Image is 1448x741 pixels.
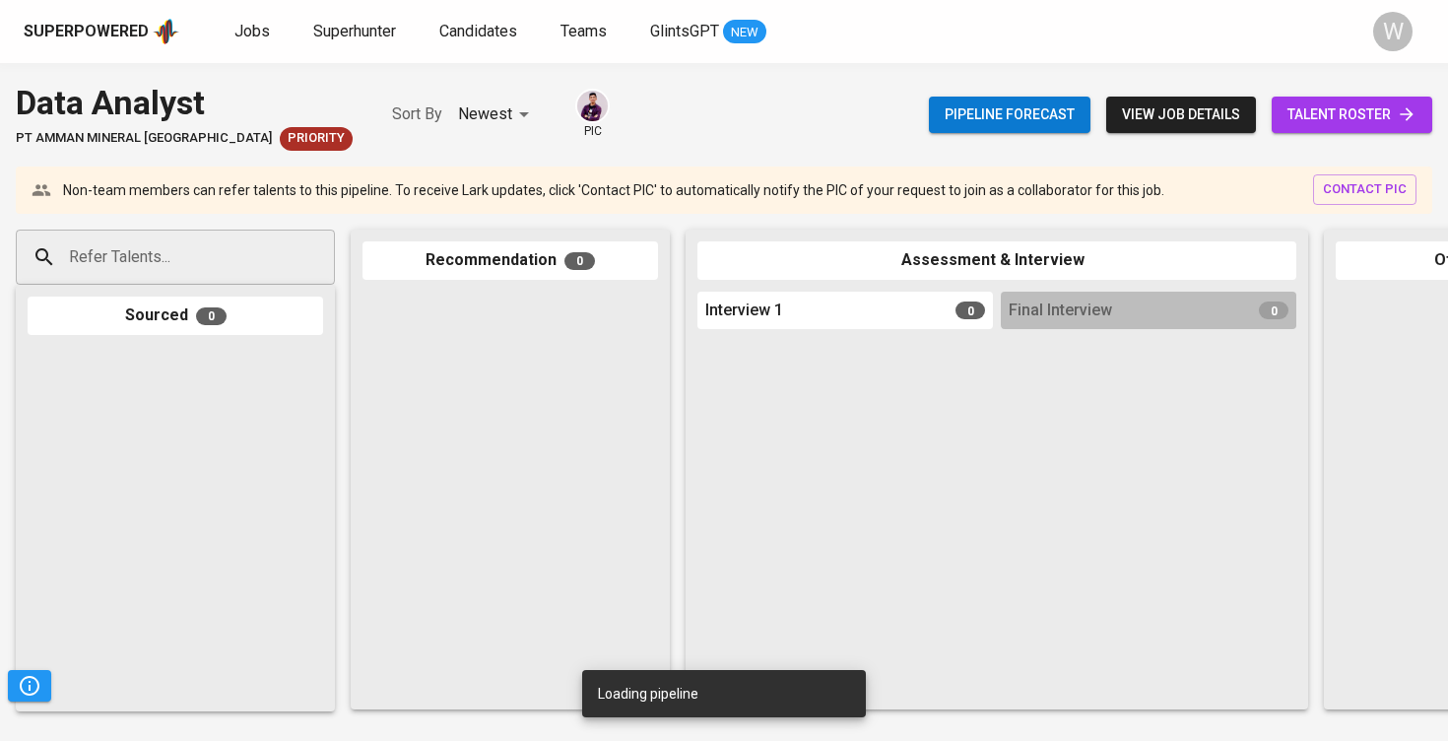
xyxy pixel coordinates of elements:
[392,102,442,126] p: Sort By
[313,20,400,44] a: Superhunter
[439,20,521,44] a: Candidates
[929,97,1090,133] button: Pipeline forecast
[313,22,396,40] span: Superhunter
[705,300,783,322] span: Interview 1
[280,127,353,151] div: New Job received from Demand Team
[234,20,274,44] a: Jobs
[1106,97,1256,133] button: view job details
[28,297,323,335] div: Sourced
[324,255,328,259] button: Open
[24,17,179,46] a: Superpoweredapp logo
[560,22,607,40] span: Teams
[1259,302,1288,319] span: 0
[24,21,149,43] div: Superpowered
[723,23,766,42] span: NEW
[560,20,611,44] a: Teams
[1287,102,1416,127] span: talent roster
[8,670,51,702] button: Pipeline Triggers
[1323,178,1407,201] span: contact pic
[564,252,595,270] span: 0
[650,20,766,44] a: GlintsGPT NEW
[362,241,658,280] div: Recommendation
[63,180,1164,200] p: Non-team members can refer talents to this pipeline. To receive Lark updates, click 'Contact PIC'...
[1313,174,1416,205] button: contact pic
[439,22,517,40] span: Candidates
[575,89,610,140] div: pic
[458,97,536,133] div: Newest
[1122,102,1240,127] span: view job details
[280,129,353,148] span: Priority
[945,102,1075,127] span: Pipeline forecast
[1272,97,1432,133] a: talent roster
[196,307,227,325] span: 0
[153,17,179,46] img: app logo
[234,22,270,40] span: Jobs
[1009,300,1112,322] span: Final Interview
[577,91,608,121] img: erwin@glints.com
[458,102,512,126] p: Newest
[598,676,698,711] div: Loading pipeline
[16,129,272,148] span: PT Amman Mineral [GEOGRAPHIC_DATA]
[650,22,719,40] span: GlintsGPT
[1373,12,1413,51] div: W
[16,79,353,127] div: Data Analyst
[955,302,985,319] span: 0
[697,241,1296,280] div: Assessment & Interview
